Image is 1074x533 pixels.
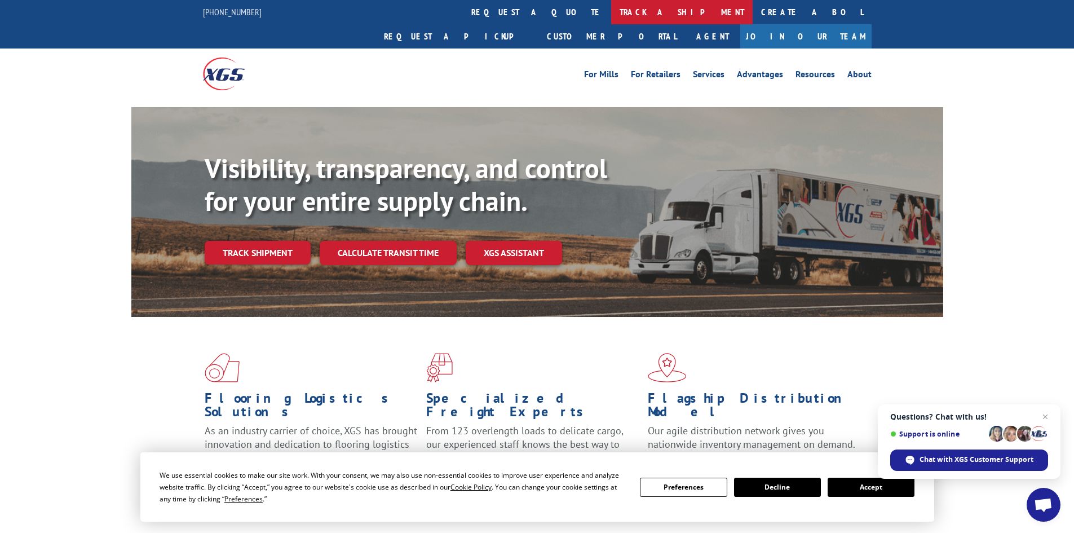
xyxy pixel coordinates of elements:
[1027,488,1060,522] a: Open chat
[693,70,724,82] a: Services
[140,452,934,522] div: Cookie Consent Prompt
[648,391,861,424] h1: Flagship Distribution Model
[890,450,1048,471] span: Chat with XGS Customer Support
[205,424,417,464] span: As an industry carrier of choice, XGS has brought innovation and dedication to flooring logistics...
[205,241,311,265] a: Track shipment
[920,455,1033,465] span: Chat with XGS Customer Support
[375,24,538,49] a: Request a pickup
[426,391,639,424] h1: Specialized Freight Experts
[584,70,618,82] a: For Mills
[631,70,680,82] a: For Retailers
[538,24,685,49] a: Customer Portal
[828,478,914,497] button: Accept
[890,430,985,438] span: Support is online
[737,70,783,82] a: Advantages
[740,24,872,49] a: Join Our Team
[466,241,562,265] a: XGS ASSISTANT
[224,494,263,504] span: Preferences
[205,151,607,218] b: Visibility, transparency, and control for your entire supply chain.
[890,412,1048,421] span: Questions? Chat with us!
[847,70,872,82] a: About
[648,424,855,451] span: Our agile distribution network gives you nationwide inventory management on demand.
[205,391,418,424] h1: Flooring Logistics Solutions
[203,6,262,17] a: [PHONE_NUMBER]
[160,469,626,505] div: We use essential cookies to make our site work. With your consent, we may also use non-essential ...
[795,70,835,82] a: Resources
[640,478,727,497] button: Preferences
[648,353,687,382] img: xgs-icon-flagship-distribution-model-red
[685,24,740,49] a: Agent
[426,424,639,474] p: From 123 overlength loads to delicate cargo, our experienced staff knows the best way to move you...
[450,482,492,492] span: Cookie Policy
[205,353,240,382] img: xgs-icon-total-supply-chain-intelligence-red
[734,478,821,497] button: Decline
[320,241,457,265] a: Calculate transit time
[426,353,453,382] img: xgs-icon-focused-on-flooring-red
